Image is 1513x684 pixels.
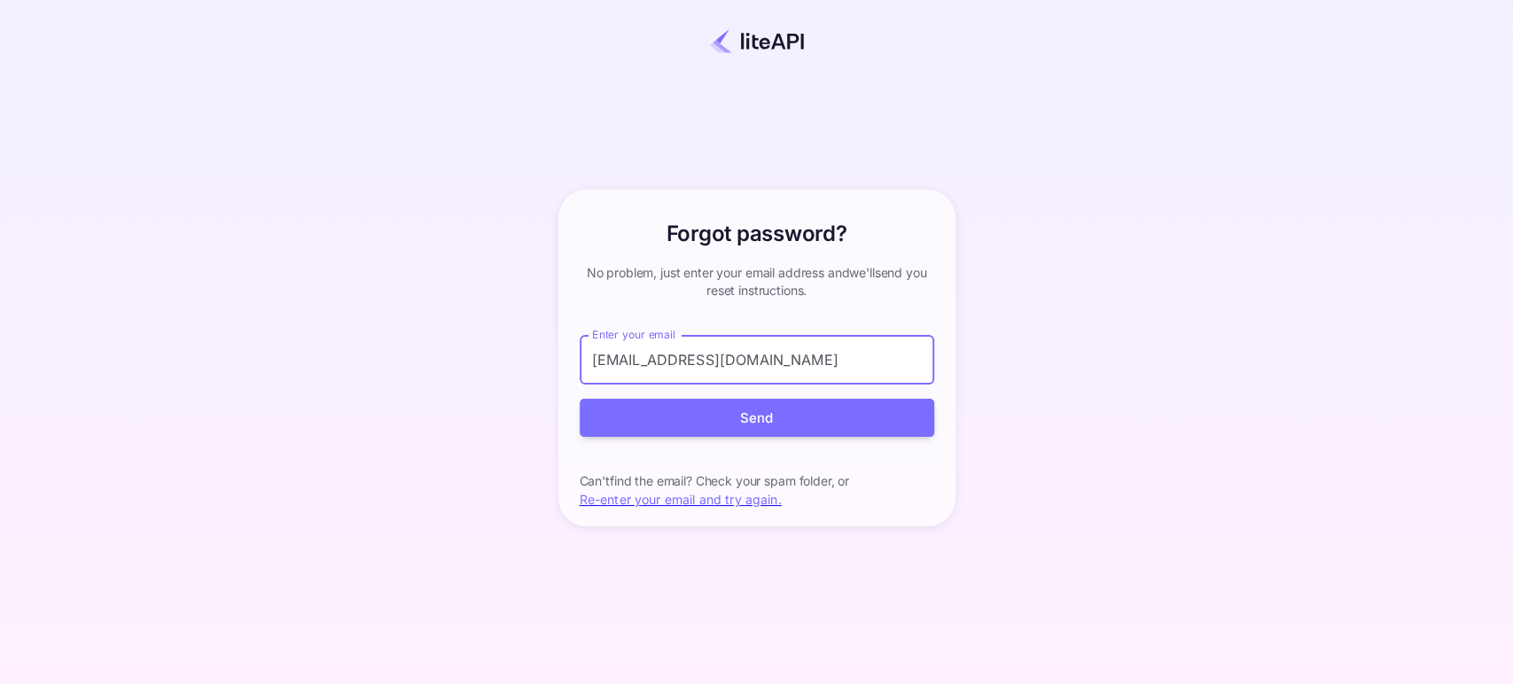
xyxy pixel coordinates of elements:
[580,264,934,299] p: No problem, just enter your email address and we'll send you reset instructions.
[592,327,675,342] label: Enter your email
[666,218,846,250] h6: Forgot password?
[580,472,934,490] p: Can't find the email? Check your spam folder, or
[580,399,934,437] button: Send
[580,492,782,507] a: Re-enter your email and try again.
[710,28,804,54] img: liteapi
